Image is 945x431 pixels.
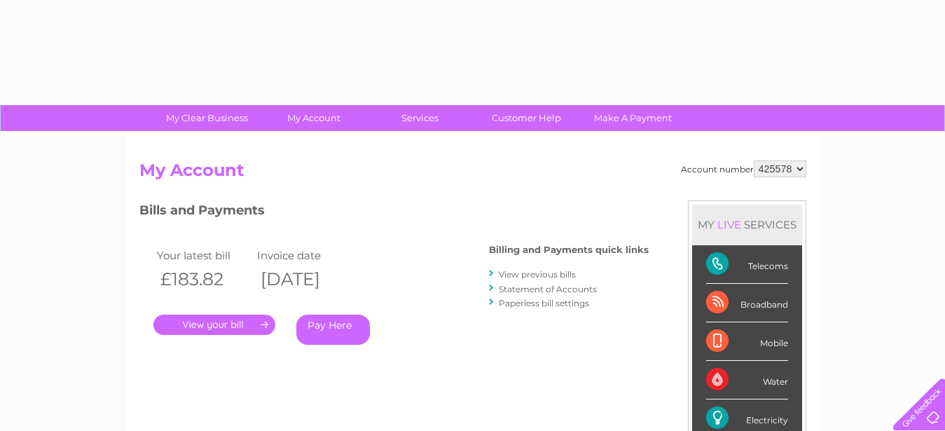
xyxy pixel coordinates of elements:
td: Your latest bill [153,246,254,265]
th: £183.82 [153,265,254,294]
a: My Clear Business [149,105,265,131]
a: Services [362,105,478,131]
div: Broadband [706,284,788,322]
a: Customer Help [469,105,584,131]
div: MY SERVICES [692,205,802,245]
h3: Bills and Payments [139,200,649,225]
div: Mobile [706,322,788,361]
td: Invoice date [254,246,354,265]
a: Paperless bill settings [499,298,589,308]
a: Make A Payment [575,105,691,131]
h4: Billing and Payments quick links [489,245,649,255]
a: View previous bills [499,269,576,280]
a: Statement of Accounts [499,284,597,294]
a: . [153,315,275,335]
div: LIVE [715,218,744,231]
a: Pay Here [296,315,370,345]
a: My Account [256,105,371,131]
div: Telecoms [706,245,788,284]
div: Water [706,361,788,399]
th: [DATE] [254,265,354,294]
div: Account number [681,160,806,177]
h2: My Account [139,160,806,187]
